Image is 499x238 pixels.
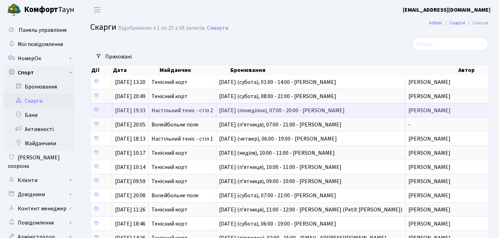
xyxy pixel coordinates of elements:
span: Тенісний корт [151,164,213,170]
a: Довідники [4,187,74,202]
span: [DATE] (субота), 06:00 - 19:00 - [PERSON_NAME] [219,221,402,227]
a: Скинути [207,25,228,32]
span: [DATE] (четвер), 06:00 - 19:00 - [PERSON_NAME] [219,136,402,142]
a: Контент менеджер [4,202,74,216]
span: [DATE] 19:33 [115,107,145,114]
span: Тенісний корт [151,178,213,184]
span: [DATE] (понеділок), 07:00 - 20:00 - [PERSON_NAME] [219,108,402,113]
span: Мої повідомлення [18,40,63,48]
span: Таун [24,4,74,16]
th: Дії [91,65,112,75]
nav: breadcrumb [418,16,499,30]
span: [DATE] (п’ятниця), 11:00 - 12:00 - [PERSON_NAME] (Petit [PERSON_NAME]) [219,207,402,212]
div: Відображено з 1 по 25 з 58 записів. [118,25,206,32]
span: Тенісний корт [151,221,213,227]
span: [DATE] (неділя), 10:00 - 11:00 - [PERSON_NAME] [219,150,402,156]
a: Спорт [4,66,74,80]
span: Настільний теніс - стіл 2 [151,108,213,113]
span: Панель управління [19,26,67,34]
span: [DATE] (п’ятниця), 10:00 - 11:00 - [PERSON_NAME] [219,164,402,170]
a: Панель управління [4,23,74,37]
a: [PERSON_NAME] охорона [4,151,74,173]
a: Приховані [102,51,134,63]
a: НомерОк [4,51,74,66]
span: [DATE] (п’ятниця), 09:00 - 10:00 - [PERSON_NAME] [219,178,402,184]
input: Пошук... [412,37,488,51]
img: logo.png [7,3,21,17]
span: Настільний теніс - стіл 1 [151,136,213,142]
a: Бани [4,108,74,122]
span: Тенісний корт [151,207,213,212]
span: Тенісний корт [151,79,213,85]
a: Повідомлення [4,216,74,230]
span: [DATE] 10:14 [115,163,145,171]
span: [DATE] 18:13 [115,135,145,143]
span: [DATE] 13:20 [115,78,145,86]
a: Активності [4,122,74,136]
span: [DATE] 11:26 [115,206,145,214]
th: Бронювання [230,65,458,75]
span: [DATE] 10:17 [115,149,145,157]
span: [DATE] (субота), 07:00 - 21:00 - [PERSON_NAME] [219,193,402,198]
th: Дата [112,65,159,75]
span: Волейбольне поле [151,122,213,127]
a: Майданчики [4,136,74,151]
span: [DATE] 09:59 [115,177,145,185]
th: Майданчик [159,65,230,75]
a: Скарги [449,19,465,27]
a: Скарги [4,94,74,108]
li: Список [465,19,488,27]
span: Волейбольне поле [151,193,213,198]
span: [DATE] (п’ятниця), 07:00 - 21:00 - [PERSON_NAME] [219,122,402,127]
a: Admin [429,19,442,27]
span: [DATE] 20:49 [115,92,145,100]
a: Клієнти [4,173,74,187]
span: [DATE] 18:46 [115,220,145,228]
a: [EMAIL_ADDRESS][DOMAIN_NAME] [403,6,491,14]
span: [DATE] (субота), 08:00 - 21:00 - [PERSON_NAME] [219,93,402,99]
span: Скарги [90,21,116,33]
b: Комфорт [24,4,58,15]
a: Бронювання [4,80,74,94]
span: [DATE] 20:08 [115,192,145,199]
span: [DATE] (субота), 01:00 - 14:00 - [PERSON_NAME] [219,79,402,85]
span: Тенісний корт [151,93,213,99]
span: Тенісний корт [151,150,213,156]
a: Мої повідомлення [4,37,74,51]
button: Переключити навігацію [88,4,106,16]
span: [DATE] 20:05 [115,121,145,129]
